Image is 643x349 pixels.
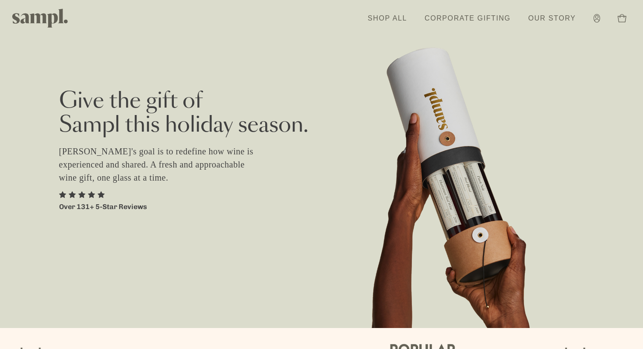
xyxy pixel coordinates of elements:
[363,9,411,28] a: Shop All
[59,145,265,184] p: [PERSON_NAME]'s goal is to redefine how wine is experienced and shared. A fresh and approachable ...
[420,9,515,28] a: Corporate Gifting
[59,202,147,212] p: Over 131+ 5-Star Reviews
[59,90,584,138] h2: Give the gift of Sampl this holiday season.
[524,9,580,28] a: Our Story
[12,9,68,28] img: Sampl logo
